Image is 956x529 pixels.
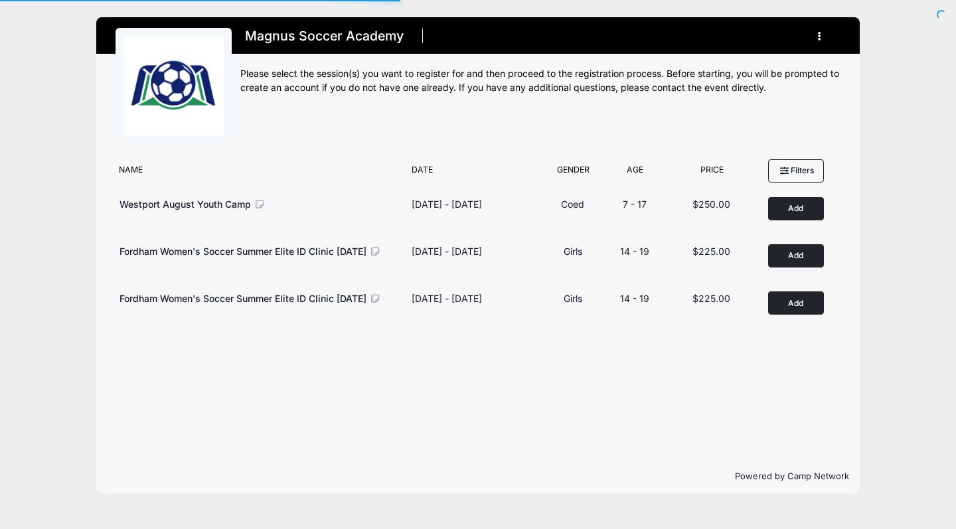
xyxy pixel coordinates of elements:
span: 14 - 19 [620,293,649,304]
span: $225.00 [692,246,730,257]
div: Gender [544,164,602,183]
img: logo [124,37,224,136]
span: Westport August Youth Camp [119,198,251,210]
div: Please select the session(s) you want to register for and then proceed to the registration proces... [240,67,840,95]
div: [DATE] - [DATE] [412,291,482,305]
span: $225.00 [692,293,730,304]
span: Girls [564,246,582,257]
span: 7 - 17 [623,198,647,210]
div: Date [405,164,544,183]
button: Add [768,197,824,220]
span: $250.00 [692,198,730,210]
span: Fordham Women's Soccer Summer Elite ID Clinic [DATE] [119,293,366,304]
span: Fordham Women's Soccer Summer Elite ID Clinic [DATE] [119,246,366,257]
h1: Magnus Soccer Academy [240,25,408,48]
button: Filters [768,159,824,182]
span: Girls [564,293,582,304]
div: [DATE] - [DATE] [412,197,482,211]
div: Price [668,164,756,183]
div: [DATE] - [DATE] [412,244,482,258]
span: 14 - 19 [620,246,649,257]
button: Add [768,291,824,315]
div: Age [602,164,668,183]
button: Add [768,244,824,267]
p: Powered by Camp Network [107,470,849,483]
span: Coed [561,198,584,210]
div: Name [113,164,405,183]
